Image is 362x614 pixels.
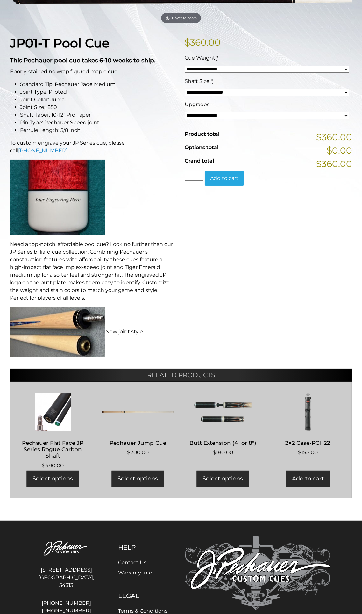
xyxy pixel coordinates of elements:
[10,35,110,51] strong: JP01-T Pool Cue
[187,393,259,457] a: Butt Extension (4″ or 8″) $180.00
[26,471,79,487] a: Add to cart: “Pechauer Flat Face JP Series Rogue Carbon Shaft”
[286,471,330,487] a: Add to cart: “2x2 Case-PCH22”
[20,96,177,104] li: Joint Collar: Juma
[10,307,177,357] p: New joint style.
[217,55,219,61] abbr: required
[185,55,216,61] span: Cue Weight
[17,393,89,470] a: Pechauer Flat Face JP Series Rogue Carbon Shaft $490.00
[316,130,352,144] span: $360.00
[20,104,177,111] li: Joint Size: .850
[42,462,64,469] bdi: 490.00
[185,37,190,48] span: $
[127,449,130,456] span: $
[32,599,101,607] a: [PHONE_NUMBER]
[118,544,167,551] h5: Help
[272,393,344,431] img: 2x2 Case-PCH22
[102,393,174,457] a: Pechauer Jump Cue $200.00
[185,171,203,181] input: Product quantity
[118,608,167,614] a: Terms & Conditions
[20,126,177,134] li: Ferrule Length: 5/8 inch
[20,81,177,88] li: Standard Tip: Pechauer Jade Medium
[10,369,352,381] h2: Related products
[118,570,152,576] a: Warranty Info
[213,449,216,456] span: $
[211,78,213,84] abbr: required
[118,592,167,600] h5: Legal
[17,393,89,431] img: Pechauer Flat Face JP Series Rogue Carbon Shaft
[185,78,210,84] span: Shaft Size
[32,564,101,592] address: [STREET_ADDRESS] [GEOGRAPHIC_DATA], 54313
[10,139,177,155] p: To custom engrave your JP Series cue, please call
[18,148,68,154] a: [PHONE_NUMBER].
[20,111,177,119] li: Shaft Taper: 10-12” Pro Taper
[185,144,219,150] span: Options total
[102,437,174,449] h2: Pechauer Jump Cue
[20,119,177,126] li: Pin Type: Pechauer Speed joint
[272,393,344,457] a: 2×2 Case-PCH22 $155.00
[213,449,233,456] bdi: 180.00
[185,101,210,107] span: Upgrades
[42,462,45,469] span: $
[127,449,149,456] bdi: 200.00
[10,57,155,64] strong: This Pechauer pool cue takes 6-10 weeks to ship.
[10,241,177,302] p: Need a top-notch, affordable pool cue? Look no further than our JP Series billiard cue collection...
[185,37,221,48] bdi: 360.00
[185,131,220,137] span: Product total
[187,393,259,431] img: Butt Extension (4" or 8")
[20,88,177,96] li: Joint Type: Piloted
[316,157,352,170] span: $360.00
[185,536,330,610] img: Pechauer Custom Cues
[298,449,301,456] span: $
[102,393,174,431] img: Pechauer Jump Cue
[196,471,249,487] a: Add to cart: “Butt Extension (4" or 8")”
[32,536,101,561] img: Pechauer Custom Cues
[272,437,344,449] h2: 2×2 Case-PCH22
[187,437,259,449] h2: Butt Extension (4″ or 8″)
[10,160,105,235] img: An image of a cue butt with the words "YOUR ENGRAVING HERE".
[118,560,146,566] a: Contact Us
[111,471,164,487] a: Add to cart: “Pechauer Jump Cue”
[205,171,244,186] button: Add to cart
[298,449,318,456] bdi: 155.00
[10,68,177,76] p: Ebony-stained no wrap figured maple cue.
[327,144,352,157] span: $0.00
[185,158,214,164] span: Grand total
[17,437,89,462] h2: Pechauer Flat Face JP Series Rogue Carbon Shaft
